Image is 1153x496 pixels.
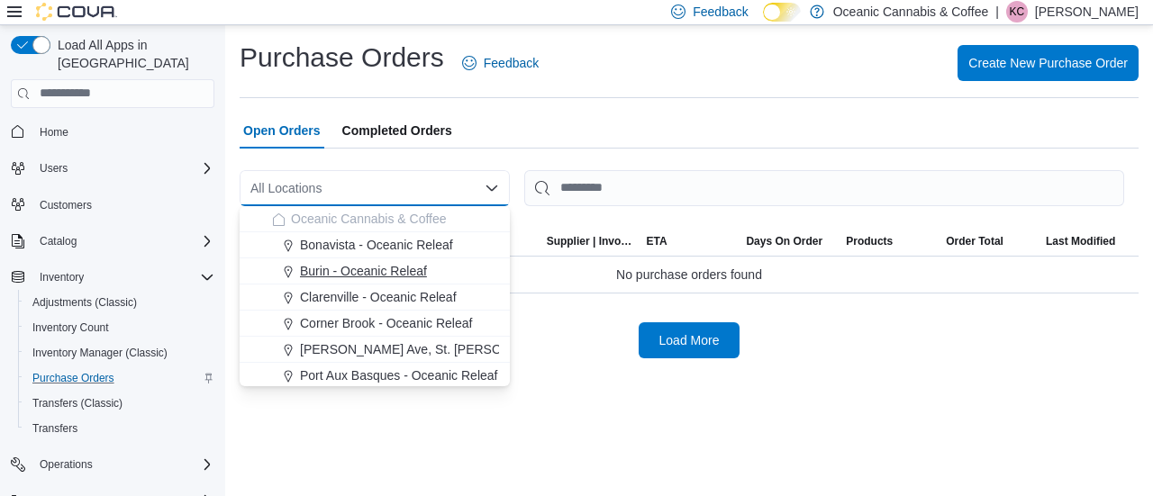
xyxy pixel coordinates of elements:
[746,234,822,248] span: Days On Order
[32,158,75,179] button: Users
[484,54,539,72] span: Feedback
[1006,1,1028,23] div: Kelli Chislett
[240,311,510,337] button: Corner Brook - Oceanic Releaf
[25,317,214,338] span: Inventory Count
[240,206,510,232] button: Oceanic Cannabis & Coffee
[647,234,667,248] span: ETA
[240,206,510,493] div: Choose from the following options
[4,265,222,290] button: Inventory
[4,229,222,254] button: Catalog
[32,396,123,410] span: Transfers (Classic)
[939,227,1039,256] button: Order Total
[240,258,510,284] button: Burin - Oceanic Releaf
[25,292,214,313] span: Adjustments (Classic)
[32,122,76,143] a: Home
[958,45,1139,81] button: Create New Purchase Order
[616,264,762,285] span: No purchase orders found
[18,340,222,365] button: Inventory Manager (Classic)
[839,227,939,256] button: Products
[547,234,632,248] span: Supplier | Invoice Number
[1046,234,1115,248] span: Last Modified
[25,292,144,313] a: Adjustments (Classic)
[763,22,764,23] span: Dark Mode
[18,365,222,391] button: Purchase Orders
[739,227,839,256] button: Days On Order
[300,314,472,332] span: Corner Brook - Oceanic Releaf
[32,266,214,288] span: Inventory
[300,236,453,254] span: Bonavista - Oceanic Releaf
[240,284,510,311] button: Clarenville - Oceanic Releaf
[300,288,457,306] span: Clarenville - Oceanic Releaf
[32,194,99,216] a: Customers
[32,320,109,335] span: Inventory Count
[4,452,222,477] button: Operations
[659,331,720,349] span: Load More
[1035,1,1139,23] p: [PERSON_NAME]
[693,3,748,21] span: Feedback
[32,230,84,252] button: Catalog
[32,158,214,179] span: Users
[240,337,510,363] button: [PERSON_NAME] Ave, St. [PERSON_NAME]’s - Oceanic Releaf
[300,366,497,384] span: Port Aux Basques - Oceanic Releaf
[968,54,1128,72] span: Create New Purchase Order
[25,367,214,389] span: Purchase Orders
[18,416,222,441] button: Transfers
[32,371,114,385] span: Purchase Orders
[32,454,214,475] span: Operations
[32,121,214,143] span: Home
[40,161,68,176] span: Users
[18,315,222,340] button: Inventory Count
[32,230,214,252] span: Catalog
[995,1,999,23] p: |
[640,227,740,256] button: ETA
[763,3,801,22] input: Dark Mode
[342,113,452,149] span: Completed Orders
[18,290,222,315] button: Adjustments (Classic)
[4,156,222,181] button: Users
[240,40,444,76] h1: Purchase Orders
[25,342,214,364] span: Inventory Manager (Classic)
[1039,227,1139,256] button: Last Modified
[300,262,427,280] span: Burin - Oceanic Releaf
[846,234,893,248] span: Products
[25,317,116,338] a: Inventory Count
[25,418,85,439] a: Transfers
[25,392,214,414] span: Transfers (Classic)
[32,346,168,360] span: Inventory Manager (Classic)
[946,234,1003,248] span: Order Total
[40,270,84,284] span: Inventory
[485,181,499,195] button: Close list of options
[32,194,214,216] span: Customers
[243,113,321,149] span: Open Orders
[32,454,100,475] button: Operations
[524,170,1124,206] input: This is a search bar. After typing your query, hit enter to filter the results lower in the page.
[300,340,664,358] span: [PERSON_NAME] Ave, St. [PERSON_NAME]’s - Oceanic Releaf
[4,192,222,218] button: Customers
[455,45,546,81] a: Feedback
[25,418,214,439] span: Transfers
[833,1,989,23] p: Oceanic Cannabis & Coffee
[18,391,222,416] button: Transfers (Classic)
[1010,1,1025,23] span: KC
[32,421,77,436] span: Transfers
[25,342,175,364] a: Inventory Manager (Classic)
[50,36,214,72] span: Load All Apps in [GEOGRAPHIC_DATA]
[36,3,117,21] img: Cova
[40,234,77,248] span: Catalog
[40,125,68,140] span: Home
[240,232,510,258] button: Bonavista - Oceanic Releaf
[40,198,92,212] span: Customers
[25,367,122,389] a: Purchase Orders
[240,363,510,389] button: Port Aux Basques - Oceanic Releaf
[639,322,740,358] button: Load More
[25,392,130,414] a: Transfers (Classic)
[291,210,447,228] span: Oceanic Cannabis & Coffee
[4,119,222,145] button: Home
[540,227,640,256] button: Supplier | Invoice Number
[32,295,137,310] span: Adjustments (Classic)
[40,457,93,472] span: Operations
[32,266,91,288] button: Inventory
